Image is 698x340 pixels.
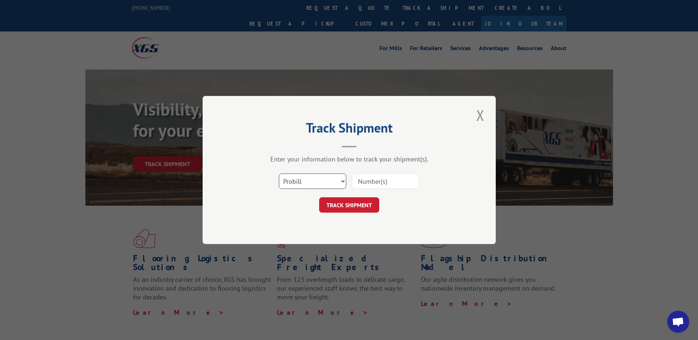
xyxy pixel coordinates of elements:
[239,123,459,137] h2: Track Shipment
[319,197,379,213] button: TRACK SHIPMENT
[667,311,689,333] a: Open chat
[474,105,487,125] button: Close modal
[352,173,419,189] input: Number(s)
[239,155,459,163] div: Enter your information below to track your shipment(s).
